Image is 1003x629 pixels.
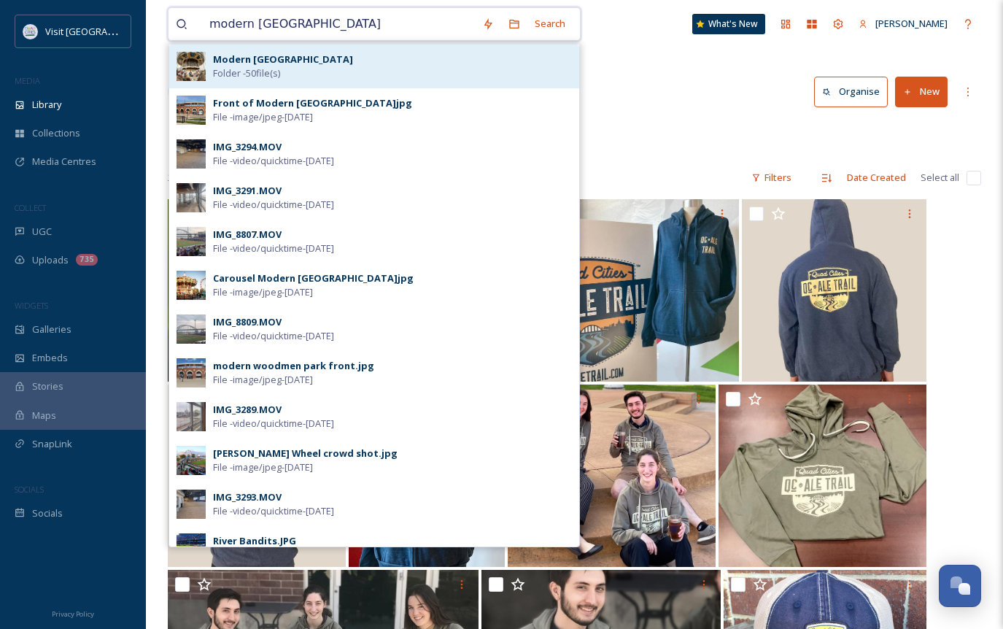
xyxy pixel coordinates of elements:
[213,359,374,373] div: modern woodmen park front.jpg
[15,75,40,86] span: MEDIA
[15,202,46,213] span: COLLECT
[32,155,96,169] span: Media Centres
[875,17,948,30] span: [PERSON_NAME]
[213,140,282,154] div: IMG_3294.MOV
[508,385,716,567] img: AleTrailSweatshirt_Group2.jpg
[692,14,765,34] a: What's New
[32,126,80,140] span: Collections
[213,271,414,285] div: Carousel Modern [GEOGRAPHIC_DATA]jpg
[177,183,206,212] img: 108e259c-dcbf-4543-b540-6f9ffd4368c2.jpg
[177,52,206,81] img: f475d66a-ecd9-4878-a950-78efd57b4013.jpg
[213,534,296,548] div: River Bandits.JPG
[45,24,158,38] span: Visit [GEOGRAPHIC_DATA]
[213,490,282,504] div: IMG_3293.MOV
[32,351,68,365] span: Embeds
[814,77,888,107] button: Organise
[177,490,206,519] img: a23ce552-7d51-4014-b1e6-6cca7322c592.jpg
[213,447,398,460] div: [PERSON_NAME] Wheel crowd shot.jpg
[511,199,738,382] img: QC Ale Trail hoodie with sign (front).jpg
[32,253,69,267] span: Uploads
[32,323,71,336] span: Galleries
[939,565,981,607] button: Open Chat
[213,417,334,431] span: File - video/quicktime - [DATE]
[32,506,63,520] span: Socials
[52,604,94,622] a: Privacy Policy
[177,139,206,169] img: 0c4aa22c-8974-4fdf-ac9e-942cffe8c893.jpg
[177,446,206,475] img: e0c79161-3149-4364-b94d-c72d53b1a4cf.jpg
[744,163,799,192] div: Filters
[177,402,206,431] img: 417ce375-2f7e-4f5a-96a5-aafc13f55c8f.jpg
[23,24,38,39] img: QCCVB_VISIT_vert_logo_4c_tagline_122019.svg
[851,9,955,38] a: [PERSON_NAME]
[527,9,573,38] div: Search
[177,96,206,125] img: 2aa3cc23-c919-45c4-93e1-18c741417c07.jpg
[213,110,313,124] span: File - image/jpeg - [DATE]
[213,96,412,110] div: Front of Modern [GEOGRAPHIC_DATA]jpg
[32,98,61,112] span: Library
[213,403,282,417] div: IMG_3289.MOV
[719,385,926,567] img: AleTrailSweatshirt_2.jpg
[213,154,334,168] span: File - video/quicktime - [DATE]
[840,163,913,192] div: Date Created
[213,66,280,80] span: Folder - 50 file(s)
[921,171,959,185] span: Select all
[177,271,206,300] img: 28f1778f-e124-4420-93b2-d558b24d705d.jpg
[168,199,337,382] img: Green Ale Trail.jpg
[213,504,334,518] span: File - video/quicktime - [DATE]
[76,254,98,266] div: 735
[213,329,334,343] span: File - video/quicktime - [DATE]
[168,385,346,567] img: QC Ale Trail hoodie down (back).jpg
[177,227,206,256] img: 09632994-5708-4a16-8397-c452be384592.jpg
[168,171,197,185] span: 25 file s
[202,8,475,40] input: Search your library
[32,437,72,451] span: SnapLink
[213,242,334,255] span: File - video/quicktime - [DATE]
[213,53,353,66] strong: Modern [GEOGRAPHIC_DATA]
[32,225,52,239] span: UGC
[213,373,313,387] span: File - image/jpeg - [DATE]
[742,199,926,382] img: QC Ale Trail hoodie up (back).jpg
[213,285,313,299] span: File - image/jpeg - [DATE]
[52,609,94,619] span: Privacy Policy
[213,184,282,198] div: IMG_3291.MOV
[213,228,282,242] div: IMG_8807.MOV
[213,460,313,474] span: File - image/jpeg - [DATE]
[15,484,44,495] span: SOCIALS
[814,77,895,107] a: Organise
[213,315,282,329] div: IMG_8809.MOV
[32,409,56,422] span: Maps
[15,300,48,311] span: WIDGETS
[177,314,206,344] img: 0204edb3-15b6-439c-b160-df7685ee35a9.jpg
[177,533,206,563] img: 4e496a74-b2e7-423a-874d-f5996465293f.jpg
[213,198,334,212] span: File - video/quicktime - [DATE]
[895,77,948,107] button: New
[177,358,206,387] img: 533f1e63-e1c1-4fa1-b8ca-b320224f894a.jpg
[32,379,63,393] span: Stories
